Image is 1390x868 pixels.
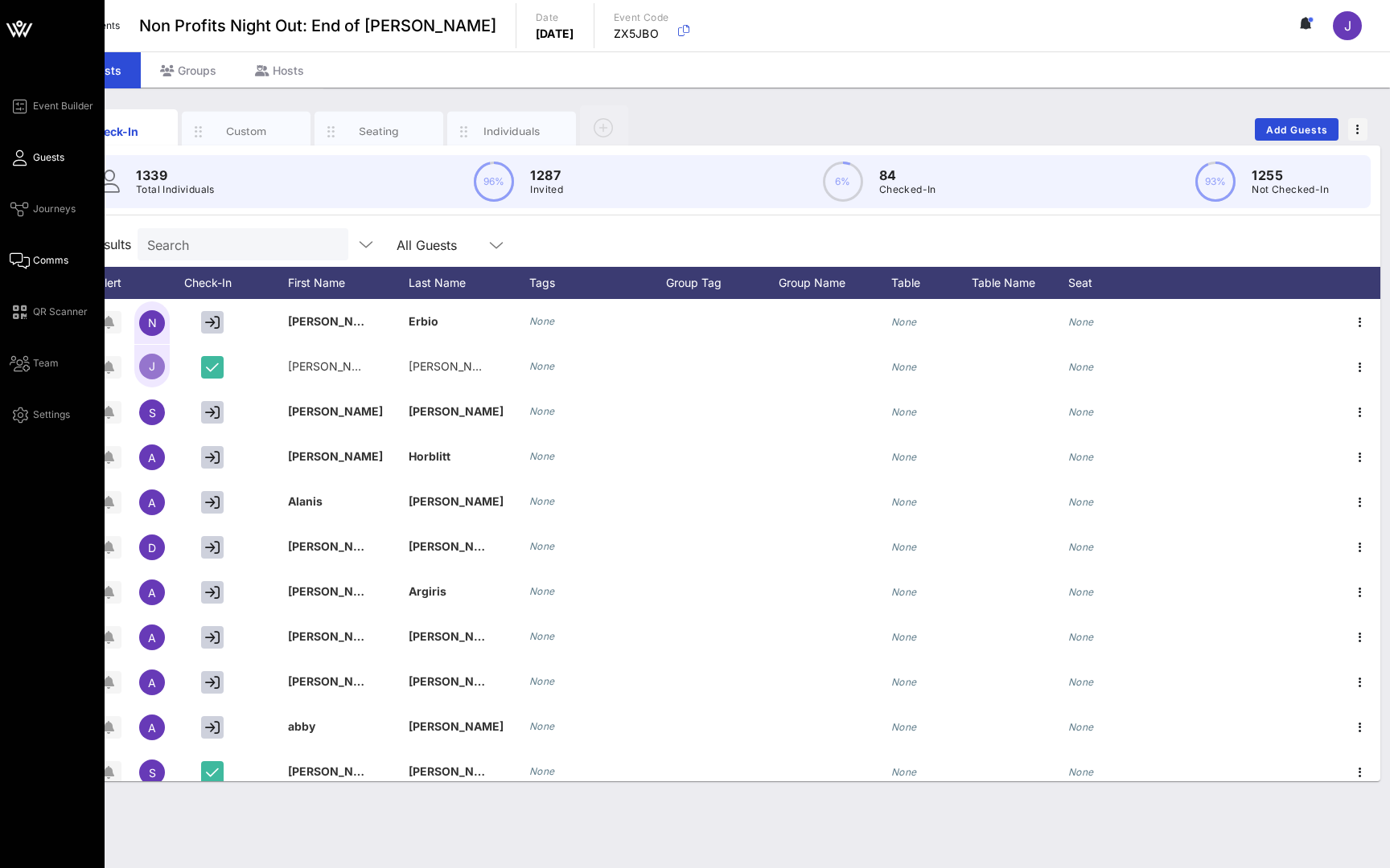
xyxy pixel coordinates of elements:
span: A [148,451,156,465]
span: Alanis [288,494,323,508]
span: [PERSON_NAME] [409,629,504,643]
span: Add Guests [1265,124,1329,136]
span: [PERSON_NAME] [288,674,383,688]
span: [PERSON_NAME] [288,404,383,418]
span: [PERSON_NAME] [288,314,383,328]
i: None [1068,676,1094,688]
i: None [891,361,917,373]
p: 1287 [530,166,563,185]
a: QR Scanner [10,302,88,321]
i: None [1068,586,1094,598]
span: [PERSON_NAME] [409,539,504,553]
i: None [529,720,555,732]
a: Comms [10,251,68,270]
i: None [529,315,555,327]
i: None [529,540,555,552]
a: Settings [10,405,70,424]
span: [PERSON_NAME] [288,629,383,643]
span: [PERSON_NAME] [409,674,504,688]
p: Event Code [614,10,669,26]
i: None [891,496,917,508]
span: Settings [33,407,70,422]
i: None [891,586,917,598]
i: None [529,630,555,642]
span: Guests [33,150,64,165]
i: None [529,405,555,417]
span: [PERSON_NAME] [409,404,504,418]
span: [PERSON_NAME] [409,764,504,778]
span: Horblitt [409,449,450,463]
i: None [1068,361,1094,373]
i: None [529,360,555,372]
i: None [1068,766,1094,778]
span: A [148,631,156,645]
div: Table [891,267,972,299]
span: [PERSON_NAME] [409,719,504,733]
p: 1255 [1252,166,1329,185]
i: None [1068,496,1094,508]
a: Event Builder [10,96,93,116]
span: [PERSON_NAME] [288,584,383,598]
p: Invited [530,182,563,198]
p: 1339 [136,166,215,185]
div: Group Name [779,267,891,299]
span: J [149,359,155,373]
div: Groups [141,52,236,88]
i: None [529,585,555,597]
a: Team [10,354,59,373]
p: ZX5JBO [614,26,669,42]
div: Group Tag [666,267,779,299]
i: None [1068,631,1094,643]
div: Table Name [972,267,1068,299]
span: A [148,496,156,510]
i: None [891,406,917,418]
i: None [529,675,555,687]
span: Non Profits Night Out: End of [PERSON_NAME] [139,14,496,38]
span: Argiris [409,584,446,598]
div: Last Name [409,267,529,299]
div: J [1333,11,1362,40]
button: Add Guests [1255,118,1339,141]
a: Journeys [10,199,76,219]
span: [PERSON_NAME] [288,449,383,463]
div: All Guests [387,228,516,260]
span: Team [33,356,59,371]
i: None [891,541,917,553]
span: [PERSON_NAME] [288,359,380,373]
span: N [148,316,157,330]
p: Total Individuals [136,182,215,198]
span: a [148,721,156,735]
i: None [891,721,917,733]
div: Hosts [236,52,323,88]
div: Individuals [476,124,548,139]
span: S [149,766,156,780]
p: Date [536,10,574,26]
span: A [148,586,156,600]
i: None [891,676,917,688]
span: [PERSON_NAME] [288,539,383,553]
span: A [148,676,156,690]
p: [DATE] [536,26,574,42]
div: Custom [211,124,282,139]
div: Check-In [78,123,150,140]
p: Not Checked-In [1252,182,1329,198]
i: None [529,495,555,507]
i: None [891,316,917,328]
span: S [149,406,156,420]
span: Journeys [33,202,76,216]
div: All Guests [397,238,457,252]
i: None [1068,721,1094,733]
div: Tags [529,267,666,299]
a: Guests [10,148,64,167]
span: Comms [33,253,68,268]
span: Event Builder [33,99,93,113]
i: None [891,631,917,643]
span: [PERSON_NAME] [409,359,501,373]
span: [PERSON_NAME] [288,764,383,778]
span: QR Scanner [33,305,88,319]
i: None [891,766,917,778]
div: First Name [288,267,409,299]
span: Erbio [409,314,438,328]
span: [PERSON_NAME] [409,494,504,508]
div: Seating [343,124,415,139]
